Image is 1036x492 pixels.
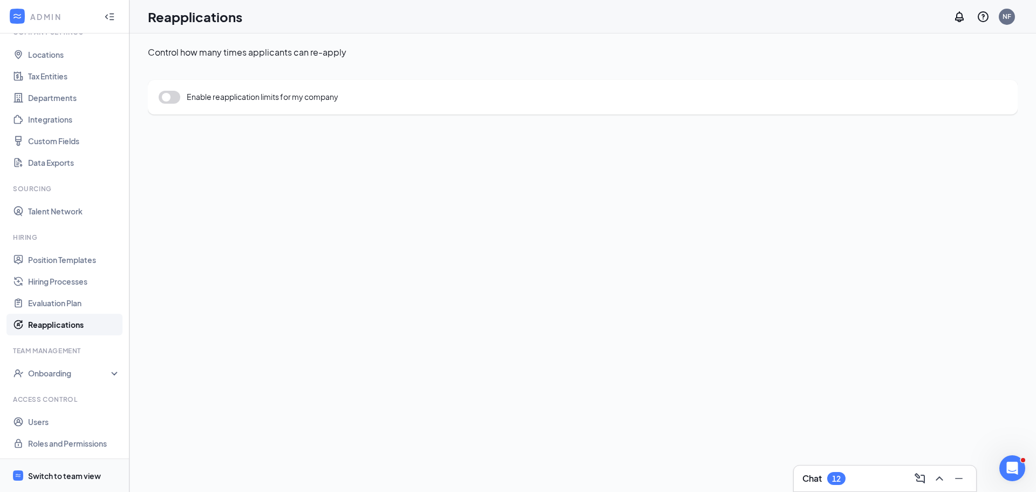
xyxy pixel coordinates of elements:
[931,470,948,487] button: ChevronUp
[104,11,115,22] svg: Collapse
[13,184,118,193] div: Sourcing
[911,470,929,487] button: ComposeMessage
[28,411,120,433] a: Users
[28,271,120,292] a: Hiring Processes
[953,10,966,23] svg: Notifications
[13,395,118,404] div: Access control
[28,44,120,65] a: Locations
[148,8,242,26] h1: Reapplications
[12,11,23,22] svg: WorkstreamLogo
[28,470,101,481] div: Switch to team view
[28,152,120,173] a: Data Exports
[28,249,120,271] a: Position Templates
[13,346,118,355] div: Team Management
[13,368,24,379] svg: UserCheck
[30,11,94,22] div: ADMIN
[28,368,111,379] div: Onboarding
[28,433,120,454] a: Roles and Permissions
[1003,12,1011,21] div: NF
[28,65,120,87] a: Tax Entities
[15,472,22,479] svg: WorkstreamLogo
[933,472,946,485] svg: ChevronUp
[28,200,120,222] a: Talent Network
[832,474,841,483] div: 12
[148,46,1018,58] p: Control how many times applicants can re-apply
[914,472,926,485] svg: ComposeMessage
[28,292,120,314] a: Evaluation Plan
[28,314,120,335] a: Reapplications
[952,472,965,485] svg: Minimize
[28,109,120,130] a: Integrations
[977,10,990,23] svg: QuestionInfo
[28,87,120,109] a: Departments
[999,455,1025,481] iframe: Intercom live chat
[28,130,120,152] a: Custom Fields
[13,233,118,242] div: Hiring
[950,470,967,487] button: Minimize
[187,92,338,102] span: Enable reapplication limits for my company
[802,473,822,484] h3: Chat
